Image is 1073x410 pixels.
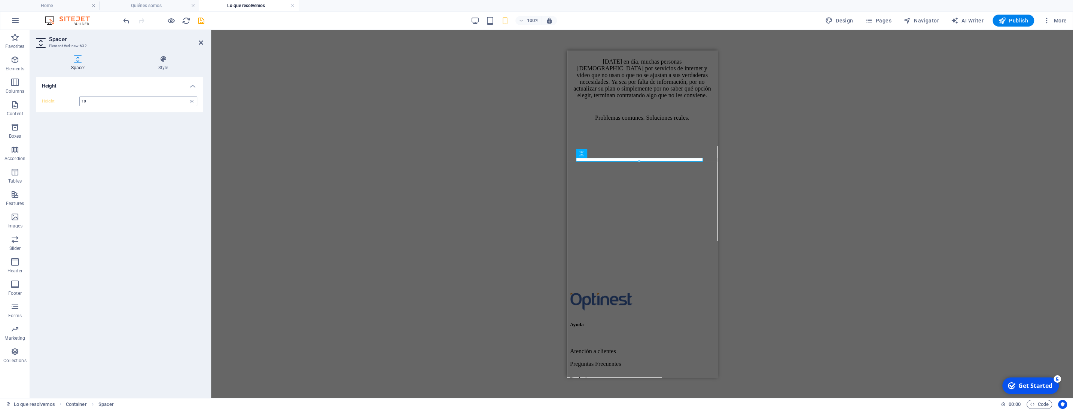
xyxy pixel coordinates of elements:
p: Content [7,111,23,117]
h4: Spacer [36,55,123,71]
p: Images [7,223,23,229]
span: Code [1030,400,1049,409]
p: Elements [6,66,25,72]
button: Pages [862,15,894,27]
span: Publish [999,17,1028,24]
span: Pages [865,17,891,24]
button: reload [182,16,190,25]
h4: Lo que resolvemos [199,1,299,10]
button: Navigator [900,15,942,27]
h4: Quiénes somos [100,1,199,10]
h4: Style [123,55,203,71]
button: undo [122,16,131,25]
button: Usercentrics [1058,400,1067,409]
span: Design [825,17,853,24]
span: More [1043,17,1067,24]
button: Publish [993,15,1034,27]
button: AI Writer [948,15,987,27]
h4: Height [36,77,203,91]
div: Get Started [20,7,54,15]
button: Code [1027,400,1052,409]
span: AI Writer [951,17,984,24]
label: Height [42,99,79,103]
p: Tables [8,178,22,184]
p: Favorites [5,43,24,49]
img: Editor Logo [43,16,99,25]
p: Boxes [9,133,21,139]
div: Design (Ctrl+Alt+Y) [822,15,856,27]
span: 00 00 [1009,400,1020,409]
nav: breadcrumb [66,400,114,409]
h2: Spacer [49,36,203,43]
p: Features [6,201,24,206]
h6: 100% [527,16,539,25]
div: Get Started 5 items remaining, 0% complete [4,3,61,19]
h3: Element #ed-new-632 [49,43,188,49]
i: Undo: Change distance (Ctrl+Z) [122,16,131,25]
p: Forms [8,313,22,319]
span: Navigator [903,17,939,24]
button: More [1040,15,1070,27]
button: 100% [515,16,542,25]
p: Footer [8,290,22,296]
div: 5 [55,1,63,8]
p: Slider [9,245,21,251]
p: Header [7,268,22,274]
p: Columns [6,88,24,94]
i: Save (Ctrl+S) [197,16,205,25]
p: Collections [3,358,26,364]
span: Click to select. Double-click to edit [98,400,114,409]
span: : [1014,401,1015,407]
p: Marketing [4,335,25,341]
p: Accordion [4,156,25,162]
a: Click to cancel selection. Double-click to open Pages [6,400,55,409]
button: save [196,16,205,25]
h6: Session time [1001,400,1021,409]
i: Reload page [182,16,190,25]
span: Click to select. Double-click to edit [66,400,87,409]
button: Design [822,15,856,27]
